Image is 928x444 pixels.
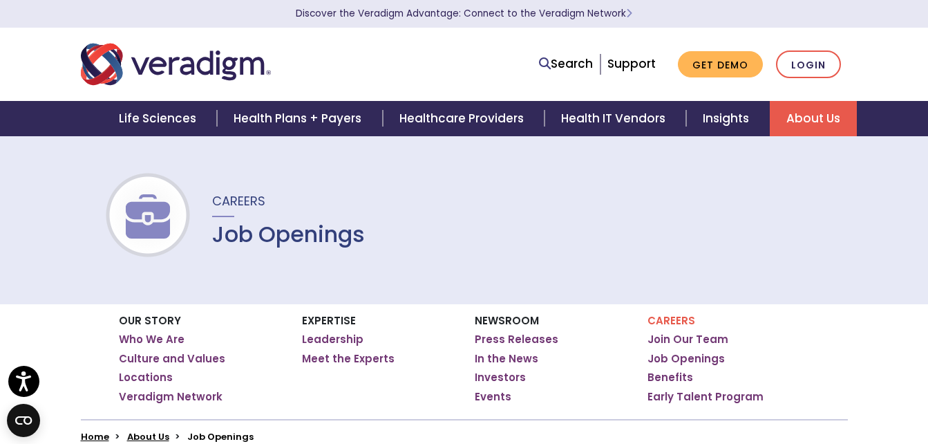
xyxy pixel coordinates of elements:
[475,333,558,346] a: Press Releases
[475,352,538,366] a: In the News
[776,50,841,79] a: Login
[302,333,363,346] a: Leadership
[212,192,265,210] span: Careers
[475,390,511,404] a: Events
[302,352,395,366] a: Meet the Experts
[119,371,173,385] a: Locations
[539,55,593,73] a: Search
[607,55,656,72] a: Support
[119,352,225,366] a: Culture and Values
[119,333,184,346] a: Who We Are
[296,7,632,20] a: Discover the Veradigm Advantage: Connect to the Veradigm NetworkLearn More
[647,333,728,346] a: Join Our Team
[647,371,693,385] a: Benefits
[81,41,271,87] img: Veradigm logo
[383,101,545,136] a: Healthcare Providers
[678,51,763,78] a: Get Demo
[81,430,109,443] a: Home
[217,101,382,136] a: Health Plans + Payers
[545,101,686,136] a: Health IT Vendors
[686,101,770,136] a: Insights
[626,7,632,20] span: Learn More
[647,390,764,404] a: Early Talent Program
[475,371,526,385] a: Investors
[102,101,217,136] a: Life Sciences
[647,352,725,366] a: Job Openings
[212,221,365,248] h1: Job Openings
[7,404,40,437] button: Open CMP widget
[770,101,857,136] a: About Us
[119,390,222,404] a: Veradigm Network
[127,430,169,443] a: About Us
